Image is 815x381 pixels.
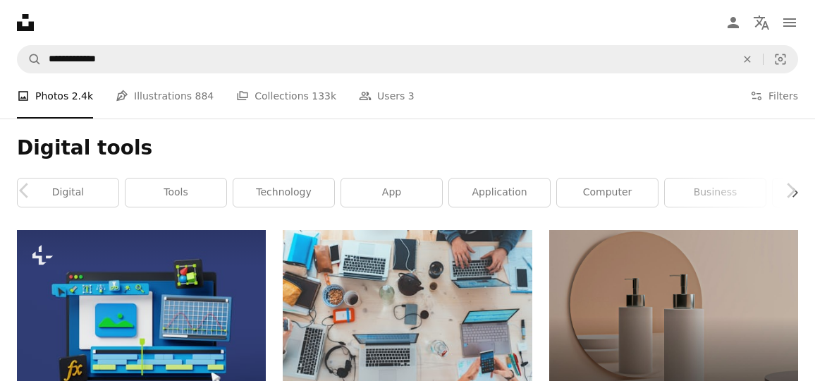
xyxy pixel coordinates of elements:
[283,306,532,319] a: people sitting down near table with assorted laptop computers
[732,46,763,73] button: Clear
[116,73,214,119] a: Illustrations 884
[17,45,798,73] form: Find visuals sitewide
[236,73,336,119] a: Collections 133k
[17,14,34,31] a: Home — Unsplash
[408,88,415,104] span: 3
[449,179,550,207] a: application
[17,317,266,329] a: A computer screen with a keyboard and mouse
[764,46,797,73] button: Visual search
[747,8,776,37] button: Language
[719,8,747,37] a: Log in / Sign up
[359,73,415,119] a: Users 3
[233,179,334,207] a: technology
[665,179,766,207] a: business
[195,88,214,104] span: 884
[18,46,42,73] button: Search Unsplash
[312,88,336,104] span: 133k
[557,179,658,207] a: computer
[776,8,804,37] button: Menu
[766,123,815,258] a: Next
[125,179,226,207] a: tools
[341,179,442,207] a: app
[17,135,798,161] h1: Digital tools
[750,73,798,119] button: Filters
[18,179,118,207] a: digital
